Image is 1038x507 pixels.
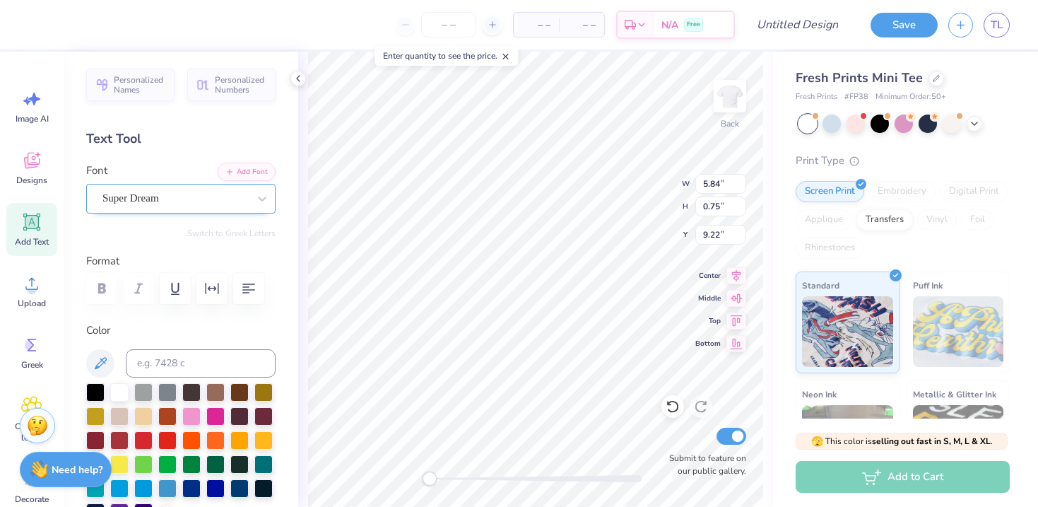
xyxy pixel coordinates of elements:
input: e.g. 7428 c [126,349,276,378]
span: Upload [18,298,46,309]
button: Switch to Greek Letters [187,228,276,239]
label: Color [86,322,276,339]
span: Metallic & Glitter Ink [913,387,996,402]
div: Vinyl [917,209,957,231]
span: Top [695,315,721,327]
span: Fresh Prints Mini Tee [796,69,923,86]
input: – – [421,12,476,37]
span: Bottom [695,338,721,349]
label: Submit to feature on our public gallery. [661,452,746,477]
span: Standard [802,278,839,293]
span: Designs [16,175,47,186]
label: Font [86,163,107,179]
div: Back [721,117,739,130]
span: Center [695,270,721,281]
div: Embroidery [868,181,936,202]
strong: selling out fast in S, M, L & XL [872,436,991,447]
span: Neon Ink [802,387,837,402]
span: Decorate [15,494,49,505]
div: Transfers [856,209,913,231]
img: Neon Ink [802,405,893,476]
div: Rhinestones [796,238,864,259]
div: Enter quantity to see the price. [375,46,519,66]
span: Image AI [16,113,49,124]
span: Personalized Names [114,75,166,95]
span: Free [687,20,700,30]
button: Personalized Numbers [187,69,276,101]
span: 🫣 [811,435,823,448]
span: Puff Ink [913,278,943,293]
span: Fresh Prints [796,91,837,103]
span: Personalized Numbers [215,75,267,95]
button: Add Font [218,163,276,181]
strong: Need help? [52,463,102,477]
a: TL [984,13,1010,37]
span: N/A [661,18,678,33]
img: Metallic & Glitter Ink [913,405,1004,476]
button: Personalized Names [86,69,175,101]
div: Digital Print [940,181,1008,202]
img: Back [716,82,744,110]
div: Applique [796,209,852,231]
div: Accessibility label [423,472,437,486]
img: Puff Ink [913,296,1004,367]
span: # FP38 [844,91,868,103]
span: Minimum Order: 50 + [875,91,946,103]
span: This color is . [811,435,993,448]
div: Screen Print [796,181,864,202]
button: Save [871,13,938,37]
label: Format [86,253,276,269]
span: – – [567,18,596,33]
span: Greek [21,359,43,371]
div: Foil [961,209,994,231]
span: TL [991,17,1003,33]
div: Print Type [796,153,1010,169]
div: Text Tool [86,129,276,148]
span: Middle [695,293,721,304]
span: Clipart & logos [8,421,55,443]
span: Add Text [15,236,49,247]
img: Standard [802,296,893,367]
span: – – [522,18,550,33]
input: Untitled Design [745,11,849,39]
